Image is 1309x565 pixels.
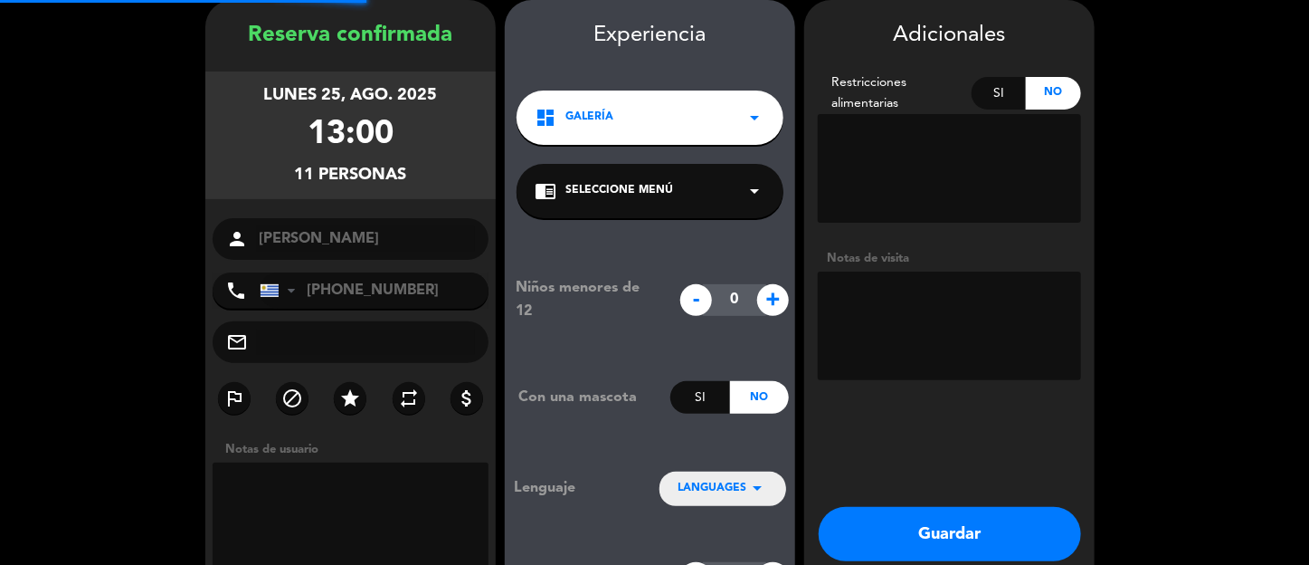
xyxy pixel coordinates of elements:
[205,18,496,53] div: Reserva confirmada
[264,82,438,109] div: lunes 25, ago. 2025
[226,228,248,250] i: person
[818,72,972,114] div: Restricciones alimentarias
[281,388,303,409] i: block
[226,331,248,353] i: mail_outline
[819,507,1081,561] button: Guardar
[565,109,613,127] span: Galería
[514,476,630,500] div: Lenguaje
[670,381,729,414] div: Si
[744,107,765,129] i: arrow_drop_down
[261,273,302,308] div: Uruguay: +598
[295,162,407,188] div: 11 personas
[730,381,789,414] div: No
[818,18,1081,53] div: Adicionales
[398,388,420,409] i: repeat
[456,388,478,409] i: attach_money
[818,249,1081,268] div: Notas de visita
[680,284,712,316] span: -
[505,18,795,53] div: Experiencia
[223,388,245,409] i: outlined_flag
[565,182,673,200] span: Seleccione Menú
[535,180,556,202] i: chrome_reader_mode
[1026,77,1081,110] div: No
[972,77,1027,110] div: Si
[339,388,361,409] i: star
[746,477,768,499] i: arrow_drop_down
[308,109,394,162] div: 13:00
[678,480,746,498] span: LANGUAGES
[502,276,671,323] div: Niños menores de 12
[505,386,670,409] div: Con una mascota
[535,107,556,129] i: dashboard
[757,284,789,316] span: +
[225,280,247,302] i: phone
[744,180,765,202] i: arrow_drop_down
[216,440,496,459] div: Notas de usuario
